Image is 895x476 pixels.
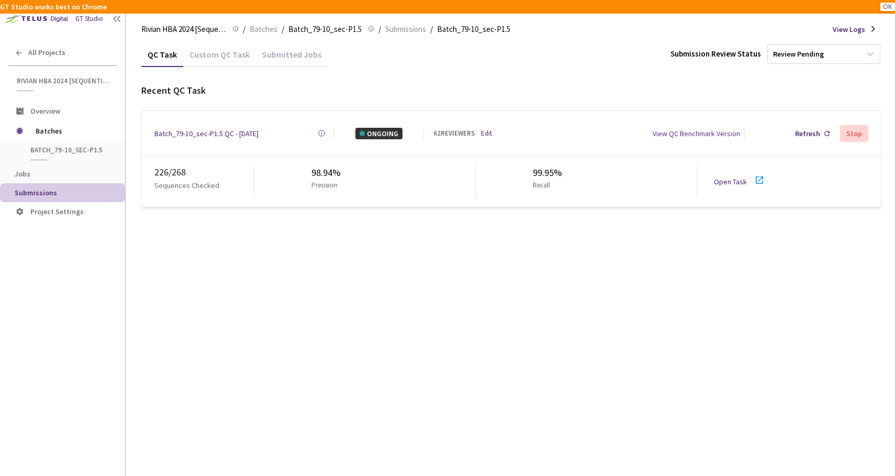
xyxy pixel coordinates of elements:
[481,128,492,139] a: Edit
[653,128,740,139] div: View QC Benchmark Version
[383,23,428,35] a: Submissions
[154,128,259,139] a: Batch_79-10_sec-P1.5 QC - [DATE]
[243,23,245,36] li: /
[311,180,338,191] p: Precision
[141,49,183,67] div: QC Task
[433,128,475,139] div: 62 REVIEWERS
[437,23,510,36] span: Batch_79-10_sec-P1.5
[288,23,362,36] span: Batch_79-10_sec-P1.5
[833,24,865,35] span: View Logs
[15,169,30,179] span: Jobs
[355,128,402,139] div: ONGOING
[28,48,65,57] span: All Projects
[714,177,747,186] a: Open Task
[256,49,328,67] div: Submitted Jobs
[154,165,254,180] div: 226 / 268
[30,106,60,116] span: Overview
[141,23,226,36] span: Rivian HBA 2024 [Sequential]
[430,23,433,36] li: /
[15,188,57,197] span: Submissions
[533,180,558,191] p: Recall
[75,14,103,24] div: GT Studio
[282,23,284,36] li: /
[36,120,107,141] span: Batches
[311,165,342,180] div: 98.94%
[378,23,381,36] li: /
[141,83,881,98] div: Recent QC Task
[795,128,820,139] div: Refresh
[385,23,426,36] span: Submissions
[846,129,862,138] div: Stop
[248,23,279,35] a: Batches
[17,76,110,85] span: Rivian HBA 2024 [Sequential]
[670,48,761,60] div: Submission Review Status
[880,3,895,11] button: OK
[30,146,108,154] span: Batch_79-10_sec-P1.5
[30,207,84,216] span: Project Settings
[250,23,277,36] span: Batches
[183,49,256,67] div: Custom QC Task
[154,180,219,191] p: Sequences Checked
[773,49,824,59] div: Review Pending
[533,165,562,180] div: 99.95%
